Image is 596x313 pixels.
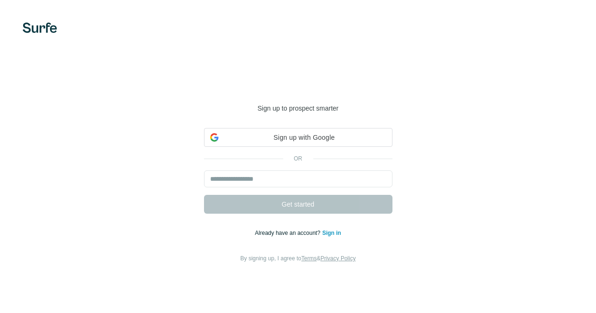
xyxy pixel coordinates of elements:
[222,133,386,143] span: Sign up with Google
[204,128,392,147] div: Sign up with Google
[320,255,356,262] a: Privacy Policy
[322,230,341,236] a: Sign in
[283,154,313,163] p: or
[240,255,356,262] span: By signing up, I agree to &
[255,230,322,236] span: Already have an account?
[302,255,317,262] a: Terms
[204,104,392,113] p: Sign up to prospect smarter
[23,23,57,33] img: Surfe's logo
[204,64,392,102] h1: Welcome to [GEOGRAPHIC_DATA]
